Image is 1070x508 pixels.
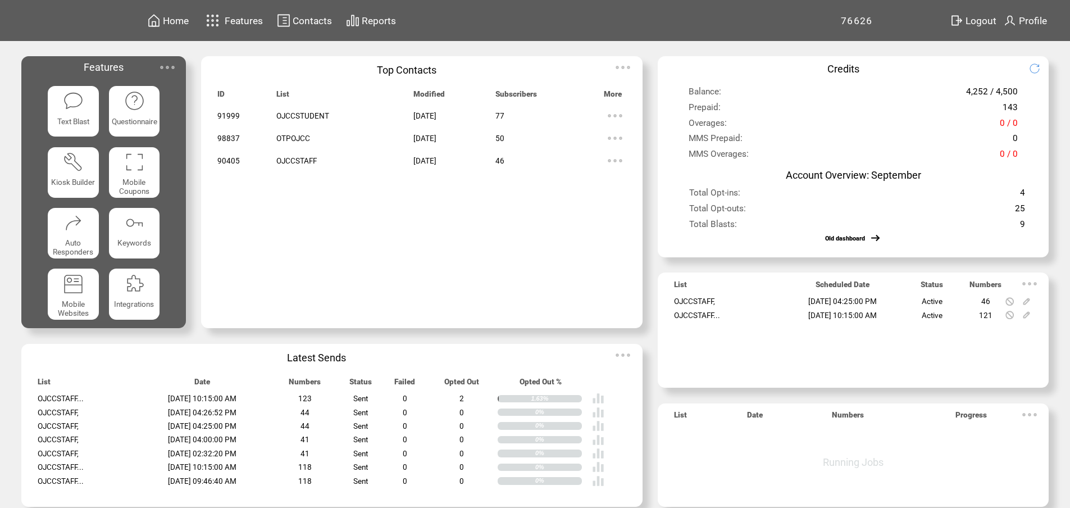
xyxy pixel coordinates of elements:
span: [DATE] 04:26:52 PM [168,408,236,417]
span: 91999 [217,111,240,120]
span: 2 [459,394,464,403]
span: Total Blasts: [689,219,737,235]
img: features.svg [203,11,222,30]
span: 41 [300,435,309,444]
span: Running Jobs [823,456,884,468]
span: OJCCSTAFF, [38,435,79,444]
img: ellypsis.svg [604,127,626,149]
span: List [276,89,289,105]
img: home.svg [147,13,161,28]
span: [DATE] [413,156,436,165]
img: chart.svg [346,13,359,28]
span: 0 [459,421,464,430]
span: [DATE] 10:15:00 AM [168,462,236,471]
span: 123 [298,394,312,403]
span: Auto Responders [53,238,93,256]
img: edit.svg [1022,311,1031,319]
span: 118 [298,462,312,471]
a: Auto Responders [48,208,98,258]
span: 121 [979,311,992,320]
span: Credits [827,63,859,75]
img: notallowed.svg [1005,311,1014,319]
span: 44 [300,408,309,417]
span: Sent [353,394,368,403]
img: poll%20-%20white.svg [592,420,604,432]
span: Numbers [289,377,321,392]
span: List [674,280,687,295]
a: Old dashboard [825,235,865,242]
span: Scheduled Date [816,280,869,295]
a: Integrations [109,269,160,319]
span: List [674,410,687,425]
span: Mobile Coupons [119,178,149,196]
div: 0% [535,436,582,444]
span: Reports [362,15,396,26]
span: Integrations [114,300,154,309]
span: Opted Out [444,377,479,392]
span: 0 [403,408,407,417]
img: mobile-websites.svg [63,274,84,294]
span: Status [921,280,943,295]
span: Contacts [293,15,332,26]
span: Active [922,297,942,306]
span: [DATE] [413,134,436,143]
span: [DATE] [413,111,436,120]
span: OJCCSTUDENT [276,111,329,120]
img: poll%20-%20white.svg [592,475,604,487]
span: [DATE] 10:15:00 AM [168,394,236,403]
span: Keywords [117,238,151,247]
span: 0 [403,477,407,486]
img: questionnaire.svg [124,90,145,111]
span: [DATE] 02:32:20 PM [168,449,236,458]
span: Active [922,311,942,320]
img: ellypsis.svg [612,344,634,366]
span: 0 [403,462,407,471]
span: Total Opt-ins: [689,188,740,204]
span: 0 [403,394,407,403]
span: Numbers [969,280,1001,295]
img: integrations.svg [124,274,145,294]
span: 0 [459,435,464,444]
a: Contacts [275,12,334,29]
span: [DATE] 09:46:40 AM [168,477,236,486]
span: ID [217,89,225,105]
span: 0 [403,435,407,444]
img: coupons.svg [124,152,145,173]
span: Sent [353,408,368,417]
span: 4,252 / 4,500 [966,87,1018,103]
img: text-blast.svg [63,90,84,111]
a: Home [145,12,190,29]
span: Overages: [689,118,727,134]
img: keywords.svg [124,212,145,233]
span: Kiosk Builder [51,178,95,187]
span: Sent [353,435,368,444]
span: 25 [1015,203,1025,220]
img: poll%20-%20white.svg [592,392,604,405]
a: Features [201,10,265,31]
span: Questionnaire [112,117,157,126]
span: 0 [459,449,464,458]
span: More [604,89,622,105]
span: Progress [955,410,987,425]
span: Top Contacts [377,64,436,76]
span: [DATE] 10:15:00 AM [808,311,877,320]
span: Features [84,61,124,73]
span: Failed [394,377,415,392]
img: poll%20-%20white.svg [592,461,604,473]
span: 0 [459,477,464,486]
img: ellypsis.svg [156,56,179,79]
img: poll%20-%20white.svg [592,406,604,419]
span: OTPOJCC [276,134,310,143]
img: poll%20-%20white.svg [592,447,604,460]
a: Profile [1001,12,1049,29]
span: OJCCSTAFF... [38,477,84,486]
span: Sent [353,462,368,471]
a: Mobile Websites [48,269,98,319]
span: Sent [353,449,368,458]
span: Features [225,15,263,26]
a: Mobile Coupons [109,147,160,198]
div: 1.63% [531,395,582,403]
span: 0 [1013,133,1018,149]
span: Latest Sends [287,352,346,364]
img: ellypsis.svg [1018,273,1041,295]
